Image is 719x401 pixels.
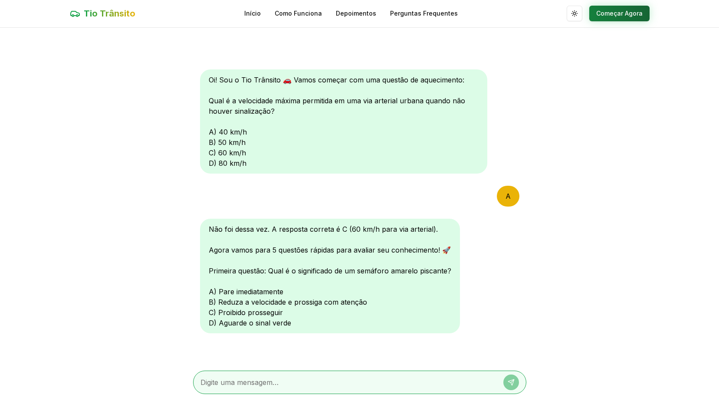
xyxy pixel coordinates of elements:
span: Tio Trânsito [84,7,135,20]
button: Começar Agora [589,6,650,21]
a: Depoimentos [336,9,376,18]
a: Início [244,9,261,18]
div: A [497,186,519,207]
div: Não foi dessa vez. A resposta correta é C (60 km/h para via arterial). Agora vamos para 5 questõe... [200,219,460,333]
div: Oi! Sou o Tio Trânsito 🚗 Vamos começar com uma questão de aquecimento: Qual é a velocidade máxima... [200,69,487,174]
a: Perguntas Frequentes [390,9,458,18]
a: Tio Trânsito [70,7,135,20]
a: Como Funciona [275,9,322,18]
